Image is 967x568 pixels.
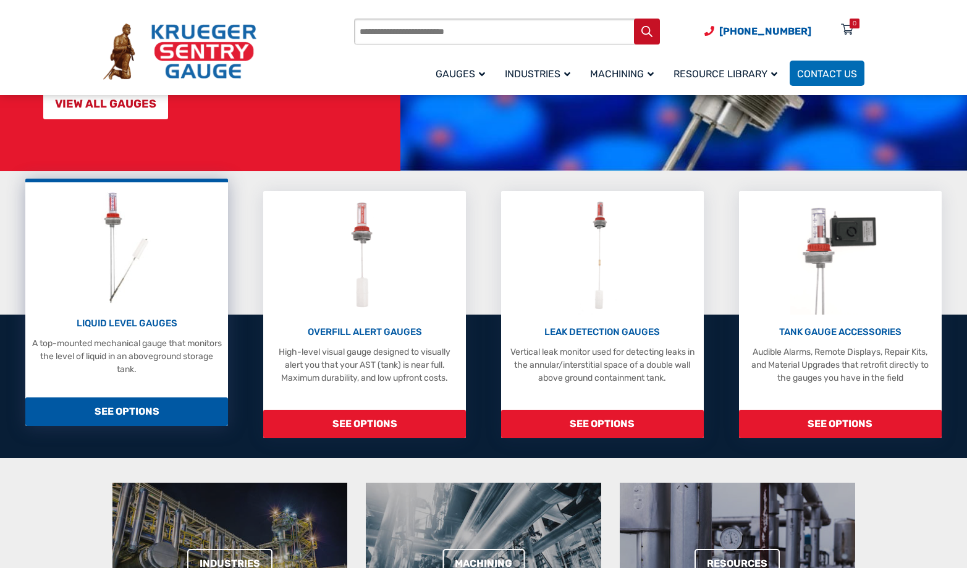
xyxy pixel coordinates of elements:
p: LIQUID LEVEL GAUGES [32,316,222,331]
span: Resource Library [674,68,777,80]
a: Leak Detection Gauges LEAK DETECTION GAUGES Vertical leak monitor used for detecting leaks in the... [501,191,704,438]
img: Krueger Sentry Gauge [103,23,256,80]
span: SEE OPTIONS [263,410,467,438]
a: Industries [497,59,583,88]
p: High-level visual gauge designed to visually alert you that your AST (tank) is near full. Maximum... [269,345,460,384]
img: Leak Detection Gauges [578,197,627,315]
img: Overfill Alert Gauges [337,197,392,315]
span: Industries [505,68,570,80]
div: 0 [853,19,856,28]
p: LEAK DETECTION GAUGES [507,325,698,339]
a: Overfill Alert Gauges OVERFILL ALERT GAUGES High-level visual gauge designed to visually alert yo... [263,191,467,438]
a: Resource Library [666,59,790,88]
span: Contact Us [797,68,857,80]
a: Tank Gauge Accessories TANK GAUGE ACCESSORIES Audible Alarms, Remote Displays, Repair Kits, and M... [739,191,942,438]
a: VIEW ALL GAUGES [43,89,168,119]
a: Gauges [428,59,497,88]
span: SEE OPTIONS [739,410,942,438]
a: Contact Us [790,61,864,86]
span: [PHONE_NUMBER] [719,25,811,37]
a: Machining [583,59,666,88]
p: Vertical leak monitor used for detecting leaks in the annular/interstitial space of a double wall... [507,345,698,384]
img: Liquid Level Gauges [94,189,159,306]
a: Liquid Level Gauges LIQUID LEVEL GAUGES A top-mounted mechanical gauge that monitors the level of... [25,179,229,426]
p: Audible Alarms, Remote Displays, Repair Kits, and Material Upgrades that retrofit directly to the... [745,345,936,384]
span: SEE OPTIONS [25,397,229,426]
p: A top-mounted mechanical gauge that monitors the level of liquid in an aboveground storage tank. [32,337,222,376]
a: Phone Number (920) 434-8860 [704,23,811,39]
p: OVERFILL ALERT GAUGES [269,325,460,339]
span: SEE OPTIONS [501,410,704,438]
p: TANK GAUGE ACCESSORIES [745,325,936,339]
img: Tank Gauge Accessories [790,197,890,315]
span: Gauges [436,68,485,80]
span: Machining [590,68,654,80]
